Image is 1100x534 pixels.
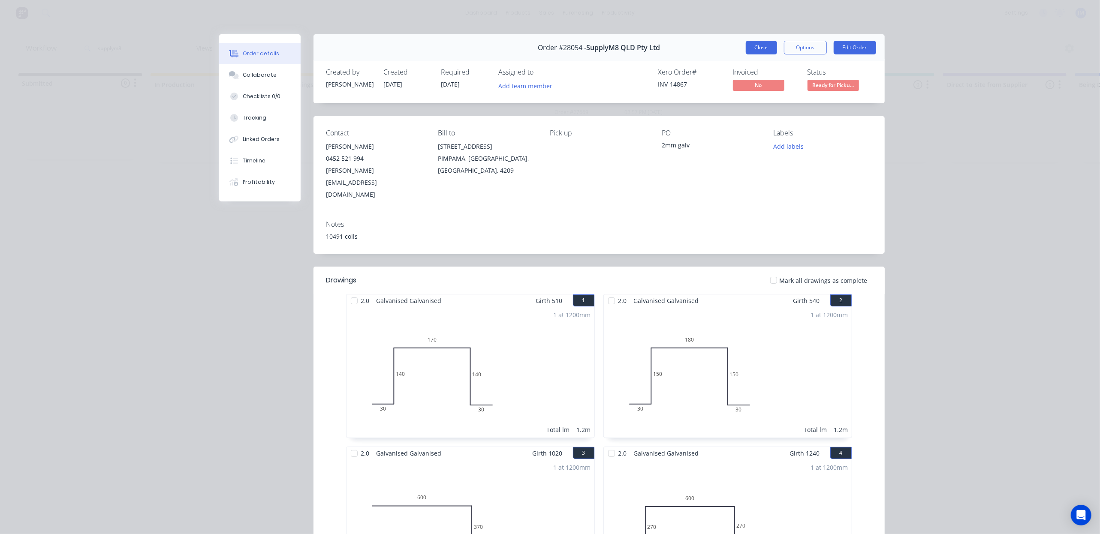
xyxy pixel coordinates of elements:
div: Collaborate [243,71,277,79]
span: Galvanised Galvanised [630,447,702,459]
div: INV-14867 [658,80,723,89]
span: Girth 540 [793,294,820,307]
div: 1.2m [577,425,591,434]
div: Order details [243,50,279,57]
button: Add team member [499,80,557,91]
div: Total lm [804,425,827,434]
div: PIMPAMA, [GEOGRAPHIC_DATA], [GEOGRAPHIC_DATA], 4209 [438,153,536,177]
button: Timeline [219,150,301,171]
span: Girth 510 [536,294,563,307]
div: Pick up [550,129,648,137]
div: 10491 coils [326,232,872,241]
button: Order details [219,43,301,64]
div: 1 at 1200mm [554,463,591,472]
div: Open Intercom Messenger [1071,505,1091,525]
span: Galvanised Galvanised [630,294,702,307]
div: Total lm [547,425,570,434]
div: 1.2m [834,425,848,434]
div: 030140170140301 at 1200mmTotal lm1.2m [347,307,594,438]
span: 2.0 [358,294,373,307]
div: Linked Orders [243,135,280,143]
button: 2 [830,294,852,306]
div: Labels [774,129,872,137]
div: [STREET_ADDRESS] [438,141,536,153]
button: Tracking [219,107,301,129]
button: Checklists 0/0 [219,86,301,107]
div: 2mm galv [662,141,760,153]
div: Contact [326,129,425,137]
div: Xero Order # [658,68,723,76]
span: Order #28054 - [538,44,586,52]
div: Status [808,68,872,76]
div: [PERSON_NAME] [326,141,425,153]
span: 2.0 [615,447,630,459]
button: Collaborate [219,64,301,86]
div: Bill to [438,129,536,137]
div: [PERSON_NAME] [326,80,374,89]
div: [STREET_ADDRESS]PIMPAMA, [GEOGRAPHIC_DATA], [GEOGRAPHIC_DATA], 4209 [438,141,536,177]
div: Checklists 0/0 [243,93,280,100]
span: SupplyM8 QLD Pty Ltd [586,44,660,52]
span: Mark all drawings as complete [780,276,868,285]
button: Options [784,41,827,54]
div: Assigned to [499,68,585,76]
button: 4 [830,447,852,459]
div: Invoiced [733,68,797,76]
span: Girth 1240 [790,447,820,459]
div: Profitability [243,178,275,186]
div: Created by [326,68,374,76]
span: 2.0 [615,294,630,307]
div: Created [384,68,431,76]
span: Galvanised Galvanised [373,447,445,459]
span: Galvanised Galvanised [373,294,445,307]
div: [PERSON_NAME]0452 521 994[PERSON_NAME][EMAIL_ADDRESS][DOMAIN_NAME] [326,141,425,201]
span: 2.0 [358,447,373,459]
button: Add labels [769,141,808,152]
div: Notes [326,220,872,228]
button: Linked Orders [219,129,301,150]
div: 1 at 1200mm [811,463,848,472]
button: 3 [573,447,594,459]
button: Close [746,41,777,54]
div: 1 at 1200mm [811,310,848,319]
span: Ready for Picku... [808,80,859,90]
div: PO [662,129,760,137]
div: Required [441,68,488,76]
span: Girth 1020 [533,447,563,459]
button: 1 [573,294,594,306]
div: 0452 521 994 [326,153,425,165]
div: 030150180150301 at 1200mmTotal lm1.2m [604,307,852,438]
button: Ready for Picku... [808,80,859,93]
span: No [733,80,784,90]
span: [DATE] [441,80,460,88]
div: Timeline [243,157,265,165]
span: [DATE] [384,80,403,88]
button: Add team member [494,80,557,91]
div: [PERSON_NAME][EMAIL_ADDRESS][DOMAIN_NAME] [326,165,425,201]
div: Tracking [243,114,266,122]
div: Drawings [326,275,357,285]
button: Edit Order [834,41,876,54]
button: Profitability [219,171,301,193]
div: 1 at 1200mm [554,310,591,319]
